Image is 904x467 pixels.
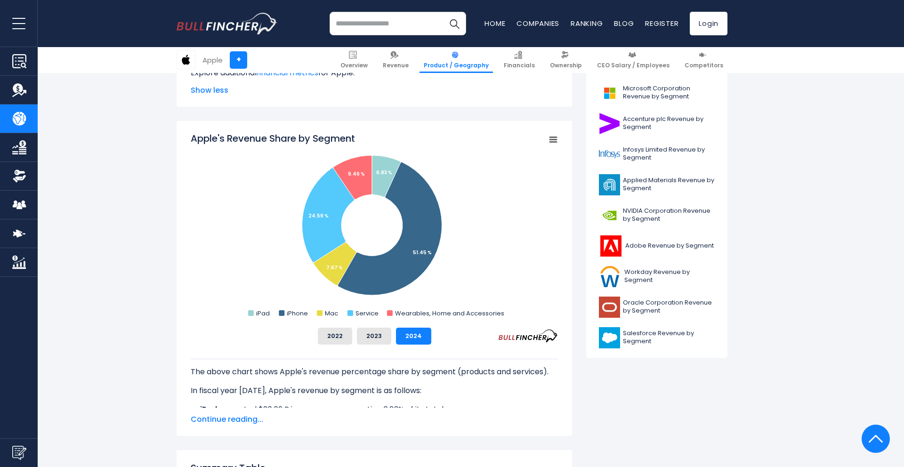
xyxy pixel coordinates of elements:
[597,62,670,69] span: CEO Salary / Employees
[500,47,539,73] a: Financials
[202,55,223,65] div: Apple
[690,12,727,35] a: Login
[593,80,720,106] a: Microsoft Corporation Revenue by Segment
[191,414,558,425] span: Continue reading...
[546,47,586,73] a: Ownership
[599,205,620,226] img: NVDA logo
[355,309,379,318] text: Service
[191,404,558,415] li: generated $26.69 B in revenue, representing 6.83% of its total revenue.
[191,132,355,145] tspan: Apple's Revenue Share by Segment
[593,141,720,167] a: Infosys Limited Revenue by Segment
[287,309,308,318] text: iPhone
[177,51,195,69] img: AAPL logo
[325,309,338,318] text: Mac
[348,170,365,177] tspan: 9.46 %
[593,294,720,320] a: Oracle Corporation Revenue by Segment
[550,62,582,69] span: Ownership
[200,404,217,415] b: iPad
[625,242,714,250] span: Adobe Revenue by Segment
[624,268,715,284] span: Workday Revenue by Segment
[593,264,720,290] a: Workday Revenue by Segment
[191,85,558,96] span: Show less
[593,47,674,73] a: CEO Salary / Employees
[593,202,720,228] a: NVIDIA Corporation Revenue by Segment
[623,299,715,315] span: Oracle Corporation Revenue by Segment
[326,264,343,271] tspan: 7.67 %
[420,47,493,73] a: Product / Geography
[191,366,558,378] p: The above chart shows Apple's revenue percentage share by segment (products and services).
[599,174,620,195] img: AMAT logo
[177,13,278,34] a: Go to homepage
[379,47,413,73] a: Revenue
[623,207,715,223] span: NVIDIA Corporation Revenue by Segment
[191,132,558,320] svg: Apple's Revenue Share by Segment
[395,309,504,318] text: Wearables, Home and Accessories
[413,249,432,256] tspan: 51.45 %
[623,330,715,346] span: Salesforce Revenue by Segment
[599,266,621,287] img: WDAY logo
[599,144,620,165] img: INFY logo
[257,67,318,78] a: financial metrics
[177,13,278,34] img: bullfincher logo
[443,12,466,35] button: Search
[593,172,720,198] a: Applied Materials Revenue by Segment
[484,18,505,28] a: Home
[685,62,723,69] span: Competitors
[623,115,715,131] span: Accenture plc Revenue by Segment
[593,233,720,259] a: Adobe Revenue by Segment
[376,169,392,176] tspan: 6.83 %
[191,67,558,79] p: Explore additional for Apple.
[256,309,270,318] text: iPad
[599,113,620,134] img: ACN logo
[623,85,715,101] span: Microsoft Corporation Revenue by Segment
[340,62,368,69] span: Overview
[191,385,558,396] p: In fiscal year [DATE], Apple's revenue by segment is as follows:
[599,82,620,104] img: MSFT logo
[230,51,247,69] a: +
[396,328,431,345] button: 2024
[308,212,329,219] tspan: 24.59 %
[504,62,535,69] span: Financials
[517,18,559,28] a: Companies
[12,169,26,183] img: Ownership
[318,328,352,345] button: 2022
[623,177,715,193] span: Applied Materials Revenue by Segment
[645,18,678,28] a: Register
[599,235,622,257] img: ADBE logo
[593,111,720,137] a: Accenture plc Revenue by Segment
[357,328,391,345] button: 2023
[623,146,715,162] span: Infosys Limited Revenue by Segment
[599,297,620,318] img: ORCL logo
[680,47,727,73] a: Competitors
[336,47,372,73] a: Overview
[614,18,634,28] a: Blog
[383,62,409,69] span: Revenue
[593,325,720,351] a: Salesforce Revenue by Segment
[571,18,603,28] a: Ranking
[424,62,489,69] span: Product / Geography
[599,327,620,348] img: CRM logo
